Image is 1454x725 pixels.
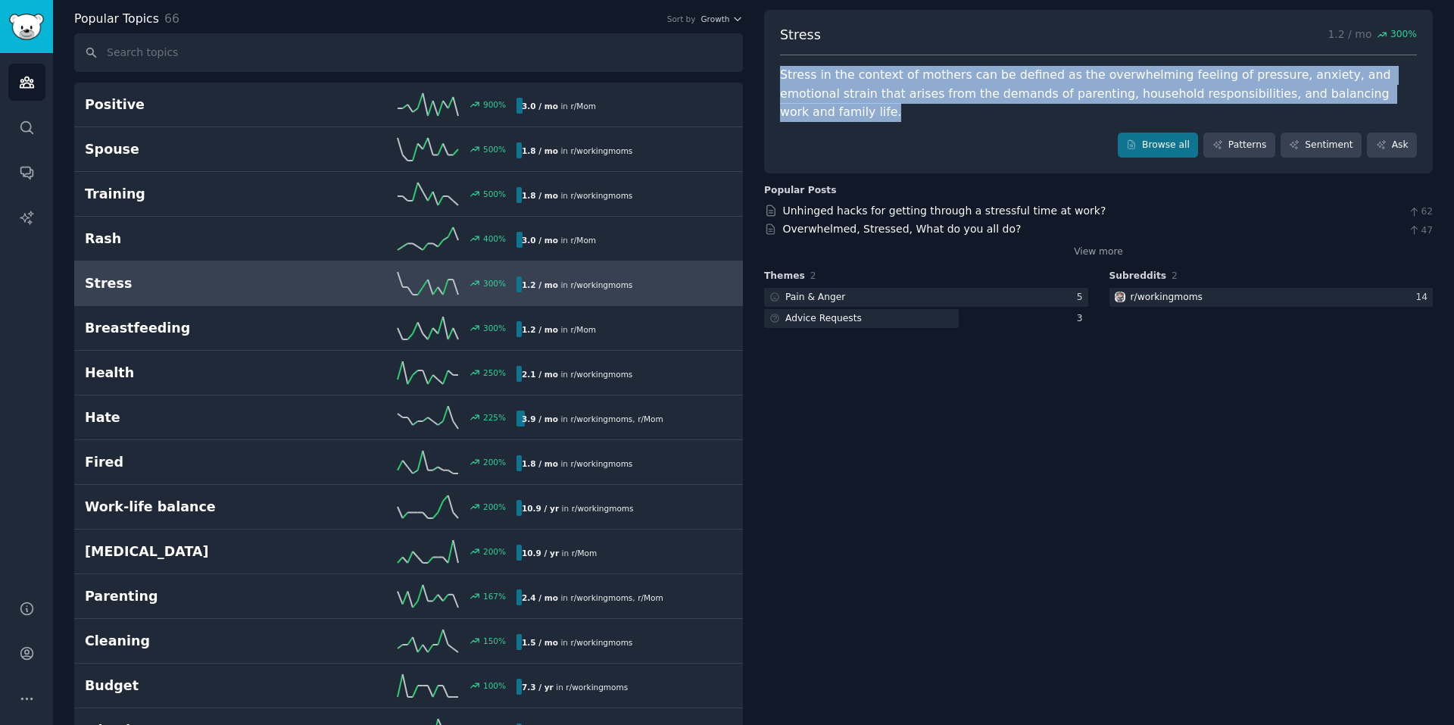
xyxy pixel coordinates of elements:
div: in [516,366,638,382]
span: r/ workingmoms [570,191,632,200]
span: r/ workingmoms [572,504,634,513]
div: 500 % [483,144,506,155]
b: 1.8 / mo [522,191,558,200]
h2: Health [85,364,301,383]
span: r/ Mom [570,102,596,111]
span: 47 [1408,224,1433,238]
a: Rash400%3.0 / moin r/Mom [74,217,743,261]
div: 225 % [483,412,506,423]
a: Budget100%7.3 / yrin r/workingmoms [74,664,743,708]
span: r/ workingmoms [570,638,632,647]
h2: Rash [85,230,301,248]
div: 5 [1077,291,1088,305]
span: r/ workingmoms [570,459,632,468]
a: View more [1074,245,1123,259]
a: Overwhelmed, Stressed, What do you all do? [783,223,1022,235]
div: in [516,500,639,516]
span: r/ Mom [638,414,663,423]
a: Health250%2.1 / moin r/workingmoms [74,351,743,395]
input: Search topics [74,33,743,72]
div: in [516,455,638,471]
h2: [MEDICAL_DATA] [85,542,301,561]
div: in [516,277,638,292]
a: Sentiment [1281,133,1362,158]
h2: Breastfeeding [85,319,301,338]
h2: Spouse [85,140,301,159]
div: Pain & Anger [785,291,845,305]
h2: Budget [85,677,301,695]
a: Training500%1.8 / moin r/workingmoms [74,172,743,217]
span: r/ Mom [638,593,663,602]
span: r/ Mom [570,236,596,245]
div: 200 % [483,546,506,557]
b: 10.9 / yr [522,504,559,513]
span: r/ workingmoms [570,146,632,155]
div: 200 % [483,457,506,467]
div: in [516,321,601,337]
b: 1.2 / mo [522,325,558,334]
button: Growth [700,14,743,24]
a: Browse all [1118,133,1199,158]
span: , [632,414,635,423]
div: 250 % [483,367,506,378]
h2: Hate [85,408,301,427]
div: Stress in the context of mothers can be defined as the overwhelming feeling of pressure, anxiety,... [780,66,1417,122]
div: 300 % [483,278,506,289]
b: 2.4 / mo [522,593,558,602]
div: 3 [1077,312,1088,326]
div: 200 % [483,502,506,512]
h2: Fired [85,453,301,472]
span: r/ Mom [572,548,598,558]
div: Sort by [667,14,696,24]
span: r/ workingmoms [570,593,632,602]
span: 300 % [1390,28,1417,42]
div: 300 % [483,323,506,333]
img: workingmoms [1115,292,1125,302]
a: [MEDICAL_DATA]200%10.9 / yrin r/Mom [74,530,743,574]
div: Popular Posts [764,184,837,198]
div: in [516,679,633,695]
span: Subreddits [1109,270,1167,283]
b: 3.0 / mo [522,236,558,245]
div: in [516,187,638,203]
h2: Training [85,185,301,204]
div: 400 % [483,233,506,244]
h2: Positive [85,95,301,114]
b: 1.2 / mo [522,280,558,289]
p: 1.2 / mo [1328,26,1417,45]
div: Advice Requests [785,312,862,326]
span: 66 [164,11,179,26]
span: 62 [1408,205,1433,219]
h2: Cleaning [85,632,301,651]
span: r/ workingmoms [566,683,628,692]
a: Work-life balance200%10.9 / yrin r/workingmoms [74,485,743,530]
div: in [516,589,669,605]
a: Parenting167%2.4 / moin r/workingmoms,r/Mom [74,574,743,619]
span: Stress [780,26,821,45]
b: 1.5 / mo [522,638,558,647]
span: Themes [764,270,805,283]
span: r/ Mom [570,325,596,334]
div: 150 % [483,636,506,646]
b: 3.0 / mo [522,102,558,111]
a: Unhinged hacks for getting through a stressful time at work? [783,205,1106,217]
div: in [516,98,601,114]
span: , [632,593,635,602]
div: in [516,411,669,427]
span: r/ workingmoms [570,370,632,379]
span: Growth [700,14,729,24]
a: Hate225%3.9 / moin r/workingmoms,r/Mom [74,395,743,440]
a: Pain & Anger5 [764,288,1088,307]
b: 3.9 / mo [522,414,558,423]
a: Stress300%1.2 / moin r/workingmoms [74,261,743,306]
a: Spouse500%1.8 / moin r/workingmoms [74,127,743,172]
div: 900 % [483,99,506,110]
div: 500 % [483,189,506,199]
span: 2 [1172,270,1178,281]
a: Advice Requests3 [764,309,1088,328]
h2: Stress [85,274,301,293]
h2: Parenting [85,587,301,606]
div: in [516,232,601,248]
span: r/ workingmoms [570,414,632,423]
div: in [516,545,602,561]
